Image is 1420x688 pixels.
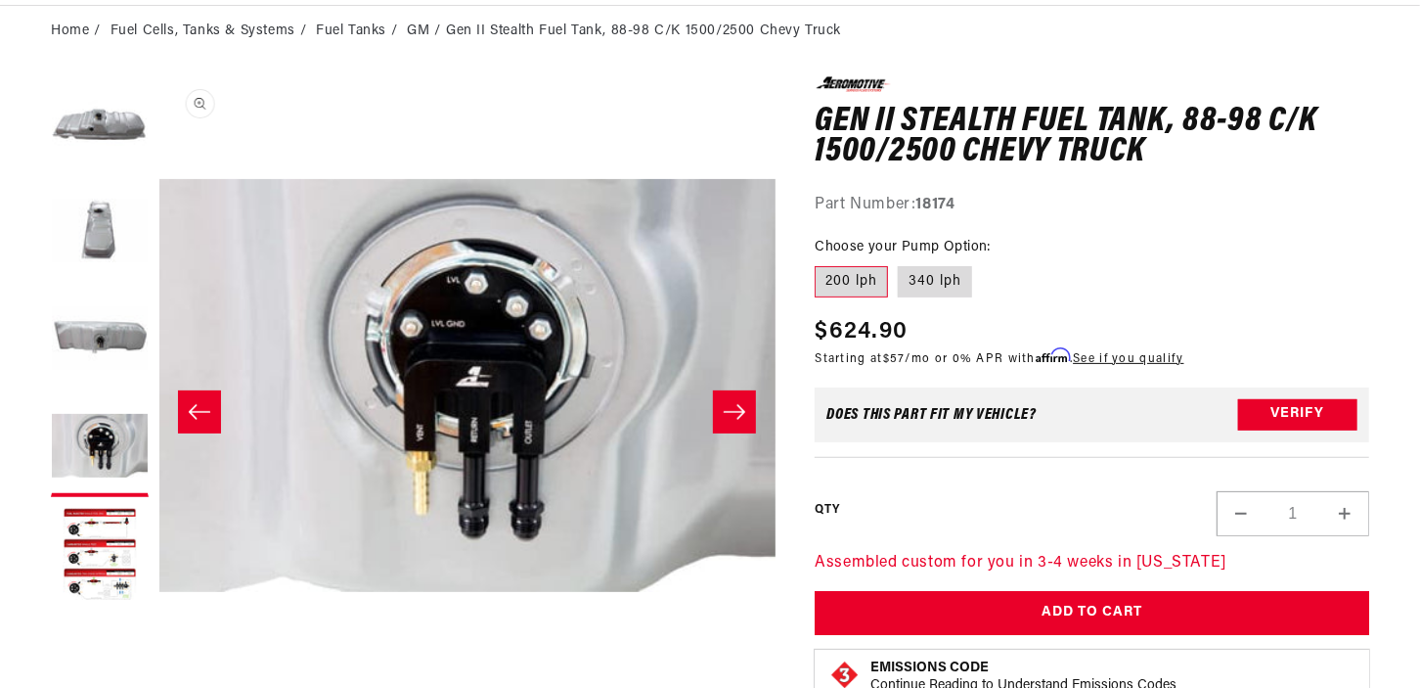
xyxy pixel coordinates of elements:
[815,193,1369,218] div: Part Number:
[178,390,221,434] button: Slide left
[111,21,312,42] li: Fuel Cells, Tanks & Systems
[815,237,993,257] legend: Choose your Pump Option:
[51,507,149,605] button: Load image 5 in gallery view
[916,197,955,212] strong: 18174
[1036,348,1070,363] span: Affirm
[713,390,756,434] button: Slide right
[815,591,1369,635] button: Add to Cart
[1073,353,1183,365] a: See if you qualify - Learn more about Affirm Financing (opens in modal)
[51,76,149,174] button: Load image 1 in gallery view
[815,551,1369,576] p: Assembled custom for you in 3-4 weeks in [US_STATE]
[51,184,149,282] button: Load image 2 in gallery view
[815,314,908,349] span: $624.90
[883,353,906,365] span: $57
[815,266,888,298] label: 200 lph
[826,407,1037,423] div: Does This part fit My vehicle?
[51,292,149,390] button: Load image 3 in gallery view
[815,349,1183,368] p: Starting at /mo or 0% APR with .
[51,21,1369,42] nav: breadcrumbs
[446,21,841,42] li: Gen II Stealth Fuel Tank, 88-98 C/K 1500/2500 Chevy Truck
[1238,399,1357,431] button: Verify
[815,107,1369,168] h1: Gen II Stealth Fuel Tank, 88-98 C/K 1500/2500 Chevy Truck
[870,661,989,675] strong: Emissions Code
[898,266,972,298] label: 340 lph
[407,21,429,42] a: GM
[51,399,149,497] button: Load image 4 in gallery view
[815,502,839,519] label: QTY
[316,21,386,42] a: Fuel Tanks
[51,21,89,42] a: Home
